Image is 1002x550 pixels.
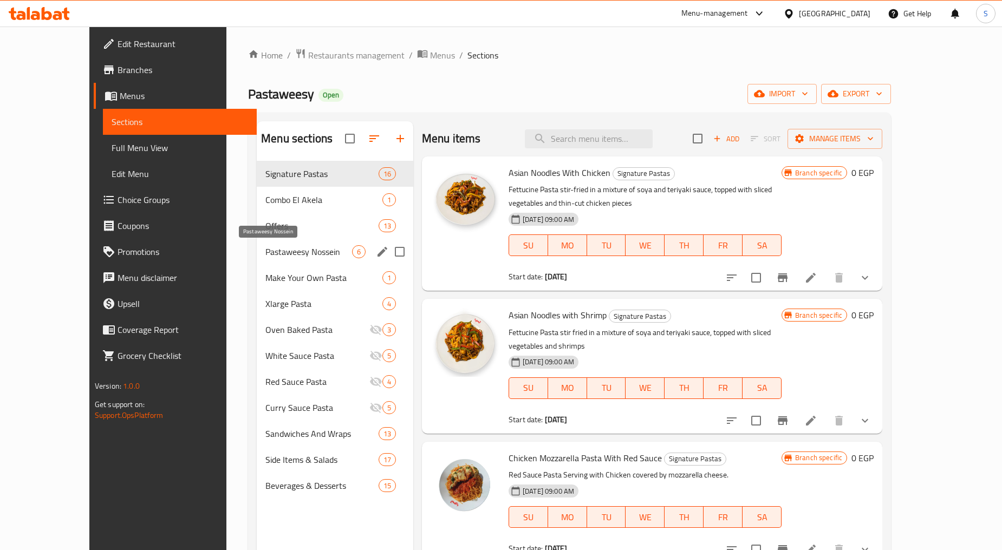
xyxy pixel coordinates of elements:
a: Grocery Checklist [94,343,257,369]
div: items [382,271,396,284]
div: Xlarge Pasta [265,297,382,310]
input: search [525,129,653,148]
div: items [379,167,396,180]
svg: Inactive section [369,375,382,388]
a: Menus [94,83,257,109]
span: Start date: [509,413,543,427]
button: SA [743,377,782,399]
div: Signature Pastas [609,310,671,323]
span: [DATE] 09:00 AM [518,486,578,496]
span: Edit Menu [112,167,248,180]
span: Manage items [796,132,874,146]
a: Restaurants management [295,48,405,62]
span: White Sauce Pasta [265,349,369,362]
span: Make Your Own Pasta [265,271,382,284]
div: Curry Sauce Pasta [265,401,369,414]
span: SU [513,509,544,525]
span: Select section [686,127,709,150]
span: MO [552,509,583,525]
button: Branch-specific-item [770,265,796,291]
span: Sections [112,115,248,128]
span: Choice Groups [118,193,248,206]
button: sort-choices [719,408,745,434]
span: MO [552,380,583,396]
span: 4 [383,299,395,309]
button: export [821,84,891,104]
div: items [379,479,396,492]
svg: Show Choices [858,271,871,284]
span: Signature Pastas [665,453,726,465]
span: 15 [379,481,395,491]
p: Fettucine Pasta stir fried in a mixture of soya and teriyaki sauce, topped with sliced vegetables... [509,326,782,353]
span: Select all sections [339,127,361,150]
div: items [379,219,396,232]
button: WE [626,506,665,528]
span: 1 [383,195,395,205]
a: Upsell [94,291,257,317]
div: Beverages & Desserts [265,479,378,492]
button: SU [509,234,548,256]
div: White Sauce Pasta5 [257,343,413,369]
div: Offers13 [257,213,413,239]
span: Offers [265,219,378,232]
a: Edit Restaurant [94,31,257,57]
span: Menus [430,49,455,62]
h2: Menu sections [261,130,333,147]
a: Support.OpsPlatform [95,408,164,422]
div: items [382,401,396,414]
div: Sandwiches And Wraps13 [257,421,413,447]
button: SU [509,377,548,399]
div: Open [318,89,343,102]
span: Menu disclaimer [118,271,248,284]
div: Red Sauce Pasta4 [257,369,413,395]
div: Signature Pastas [613,167,675,180]
button: Branch-specific-item [770,408,796,434]
div: Combo El Akela1 [257,187,413,213]
span: TU [591,238,622,253]
span: Select to update [745,409,767,432]
span: TH [669,380,699,396]
b: [DATE] [545,413,568,427]
a: Branches [94,57,257,83]
button: show more [852,265,878,291]
span: WE [630,238,660,253]
span: FR [708,238,738,253]
a: Coupons [94,213,257,239]
img: Chicken Mozzarella Pasta With Red Sauce [431,450,500,520]
button: import [747,84,817,104]
span: Branch specific [791,453,847,463]
svg: Inactive section [369,323,382,336]
span: export [830,87,882,101]
span: Version: [95,379,121,393]
div: Signature Pastas [664,453,726,466]
span: WE [630,509,660,525]
button: FR [704,506,743,528]
a: Promotions [94,239,257,265]
span: [DATE] 09:00 AM [518,214,578,225]
span: 4 [383,377,395,387]
a: Edit menu item [804,271,817,284]
span: Start date: [509,270,543,284]
button: TH [665,234,704,256]
button: WE [626,234,665,256]
li: / [459,49,463,62]
div: items [382,349,396,362]
li: / [287,49,291,62]
span: Sort sections [361,126,387,152]
span: Branches [118,63,248,76]
span: TU [591,380,622,396]
span: MO [552,238,583,253]
span: Full Menu View [112,141,248,154]
button: TU [587,234,626,256]
button: SU [509,506,548,528]
div: Side Items & Salads [265,453,378,466]
span: Grocery Checklist [118,349,248,362]
li: / [409,49,413,62]
div: Oven Baked Pasta3 [257,317,413,343]
span: Restaurants management [308,49,405,62]
div: Signature Pastas16 [257,161,413,187]
button: sort-choices [719,265,745,291]
span: Sections [467,49,498,62]
svg: Show Choices [858,414,871,427]
nav: breadcrumb [248,48,891,62]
